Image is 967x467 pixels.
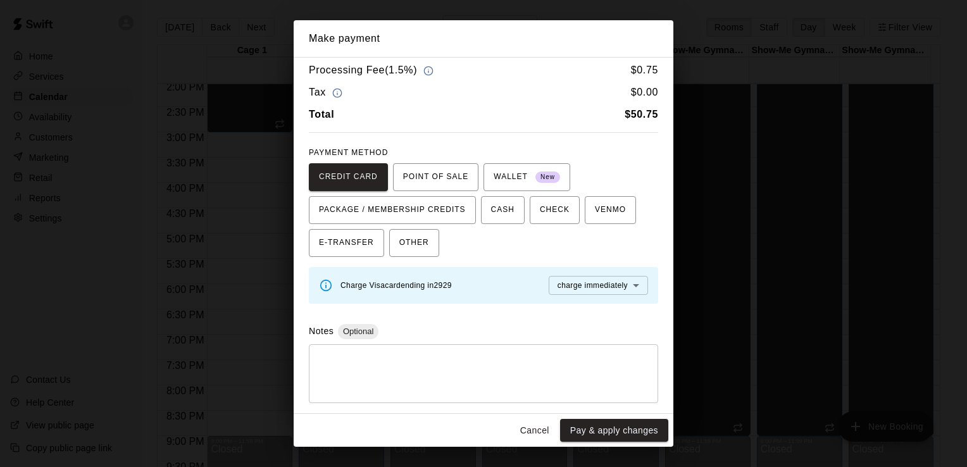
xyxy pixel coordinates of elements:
[595,200,626,220] span: VENMO
[309,84,346,101] h6: Tax
[399,233,429,253] span: OTHER
[309,109,334,120] b: Total
[338,327,378,336] span: Optional
[393,163,478,191] button: POINT OF SALE
[309,196,476,224] button: PACKAGE / MEMBERSHIP CREDITS
[481,196,525,224] button: CASH
[585,196,636,224] button: VENMO
[389,229,439,257] button: OTHER
[319,233,374,253] span: E-TRANSFER
[515,419,555,442] button: Cancel
[535,169,560,186] span: New
[309,163,388,191] button: CREDIT CARD
[540,200,570,220] span: CHECK
[491,200,515,220] span: CASH
[625,109,658,120] b: $ 50.75
[631,62,658,79] h6: $ 0.75
[403,167,468,187] span: POINT OF SALE
[631,84,658,101] h6: $ 0.00
[530,196,580,224] button: CHECK
[309,62,437,79] h6: Processing Fee ( 1.5% )
[483,163,570,191] button: WALLET New
[309,148,388,157] span: PAYMENT METHOD
[309,229,384,257] button: E-TRANSFER
[560,419,668,442] button: Pay & apply changes
[558,281,628,290] span: charge immediately
[340,281,452,290] span: Charge Visa card ending in 2929
[294,20,673,57] h2: Make payment
[309,326,334,336] label: Notes
[494,167,560,187] span: WALLET
[319,200,466,220] span: PACKAGE / MEMBERSHIP CREDITS
[319,167,378,187] span: CREDIT CARD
